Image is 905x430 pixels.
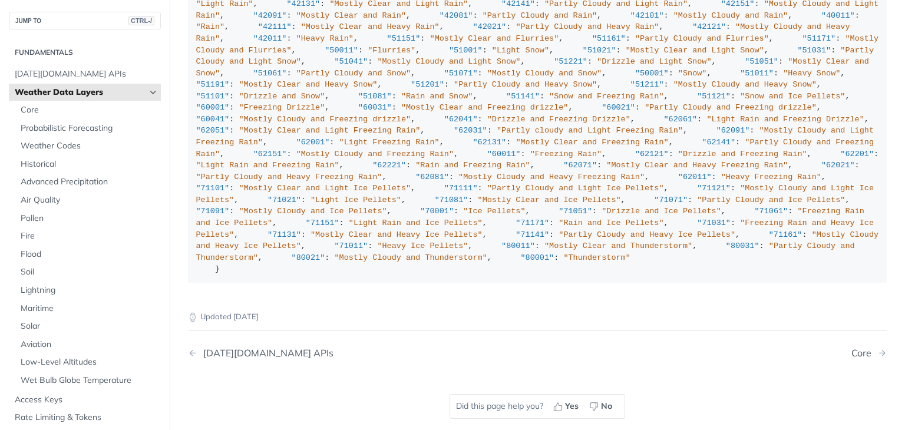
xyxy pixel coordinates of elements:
[253,11,287,20] span: "42091"
[267,196,301,204] span: "71021"
[444,69,478,78] span: "51071"
[697,184,731,193] span: "71121"
[196,34,884,55] span: "Mostly Cloudy and Flurries"
[444,184,478,193] span: "71111"
[9,47,161,58] h2: Fundamentals
[444,115,478,124] span: "62041"
[15,137,161,155] a: Weather Codes
[196,92,230,101] span: "51101"
[239,115,411,124] span: "Mostly Cloudy and Freezing drizzle"
[430,34,559,43] span: "Mostly Clear and Flurries"
[21,249,158,260] span: Flood
[516,230,549,239] span: "71141"
[497,126,683,135] span: "Partly cloudy and Light Freezing Rain"
[601,400,612,412] span: No
[148,88,158,97] button: Hide subpages for Weather Data Layers
[654,196,688,204] span: "71071"
[349,219,483,227] span: "Light Rain and Ice Pellets"
[296,69,411,78] span: "Partly Cloudy and Snow"
[630,11,664,20] span: "42101"
[559,219,663,227] span: "Rain and Ice Pellets"
[196,115,230,124] span: "60041"
[9,12,161,29] button: JUMP TOCTRL-/
[563,253,630,262] span: "Thunderstorm"
[473,22,506,31] span: "42021"
[454,80,597,89] span: "Partly Cloudy and Heavy Snow"
[740,92,845,101] span: "Snow and Ice Pellets"
[253,34,287,43] span: "42011"
[267,230,301,239] span: "71131"
[15,173,161,191] a: Advanced Precipitation
[802,34,836,43] span: "51171"
[726,242,759,250] span: "80031"
[463,207,525,216] span: "Ice Pellets"
[21,320,158,332] span: Solar
[401,103,569,112] span: "Mostly Clear and Freezing drizzle"
[334,253,487,262] span: "Mostly Cloudy and Thunderstorm"
[253,150,287,158] span: "62151"
[501,242,535,250] span: "80011"
[128,16,154,25] span: CTRL-/
[483,11,597,20] span: "Partly Cloudy and Rain"
[21,176,158,188] span: Advanced Precipitation
[630,80,664,89] span: "51211"
[387,34,421,43] span: "51151"
[9,409,161,426] a: Rate Limiting & Tokens
[188,311,887,323] p: Updated [DATE]
[516,219,549,227] span: "71171"
[306,219,339,227] span: "71151"
[520,253,554,262] span: "80001"
[492,46,549,55] span: "Light Snow"
[15,101,161,119] a: Core
[339,138,440,147] span: "Light Freezing Rain"
[15,210,161,227] a: Pollen
[530,150,602,158] span: "Freezing Rain"
[401,92,473,101] span: "Rain and Snow"
[197,348,333,359] div: [DATE][DOMAIN_NAME] APIs
[196,207,869,227] span: "Freezing Rain and Ice Pellets"
[296,138,330,147] span: "62001"
[15,282,161,299] a: Lightning
[821,161,855,170] span: "62021"
[296,34,354,43] span: "Heavy Rain"
[769,230,802,239] span: "71161"
[458,173,645,181] span: "Mostly Cloudy and Heavy Freezing Rain"
[516,22,659,31] span: "Partly Cloudy and Heavy Rain"
[377,57,520,66] span: "Mostly Cloudy and Light Snow"
[15,156,161,173] a: Historical
[196,103,230,112] span: "60001"
[21,266,158,278] span: Soil
[783,69,840,78] span: "Heavy Snow"
[602,207,721,216] span: "Drizzle and Ice Pellets"
[239,207,387,216] span: "Mostly Cloudy and Ice Pellets"
[21,375,158,386] span: Wet Bulb Globe Temperature
[334,242,368,250] span: "71011"
[196,138,879,158] span: "Partly Cloudy and Freezing Rain"
[311,230,483,239] span: "Mostly Clear and Heavy Ice Pellets"
[239,103,325,112] span: "Freezing Drizzle"
[196,22,225,31] span: "Rain"
[549,92,663,101] span: "Snow and Freezing Rain"
[311,196,401,204] span: "Light Ice Pellets"
[635,69,669,78] span: "50001"
[678,173,712,181] span: "62011"
[239,80,377,89] span: "Mostly Clear and Heavy Snow"
[21,140,158,152] span: Weather Codes
[740,69,774,78] span: "51011"
[487,184,664,193] span: "Partly Cloudy and Light Ice Pellets"
[635,150,669,158] span: "62121"
[21,285,158,296] span: Lightning
[664,115,698,124] span: "62061"
[411,80,444,89] span: "51201"
[21,158,158,170] span: Historical
[559,207,592,216] span: "71051"
[563,161,597,170] span: "62071"
[597,57,711,66] span: "Drizzle and Light Snow"
[440,11,473,20] span: "42081"
[15,68,158,80] span: [DATE][DOMAIN_NAME] APIs
[325,46,358,55] span: "50011"
[745,57,778,66] span: "51051"
[606,161,788,170] span: "Mostly Clear and Heavy Freezing Rain"
[196,184,879,204] span: "Mostly Cloudy and Light Ice Pellets"
[196,184,230,193] span: "71101"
